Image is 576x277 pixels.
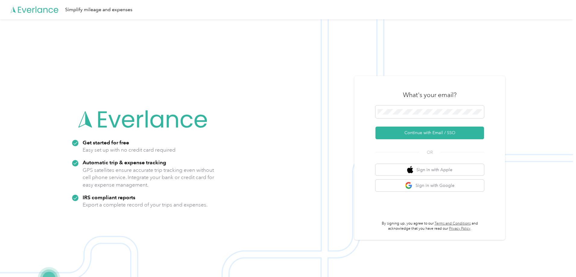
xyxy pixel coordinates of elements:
[403,91,457,99] h3: What's your email?
[375,221,484,231] p: By signing up, you agree to our and acknowledge that you have read our .
[65,6,132,14] div: Simplify mileage and expenses
[419,149,440,156] span: OR
[449,226,470,231] a: Privacy Policy
[83,159,166,165] strong: Automatic trip & expense tracking
[83,139,129,146] strong: Get started for free
[375,180,484,191] button: google logoSign in with Google
[83,146,176,154] p: Easy set up with no credit card required
[435,221,471,226] a: Terms and Conditions
[407,166,413,174] img: apple logo
[375,127,484,139] button: Continue with Email / SSO
[83,166,214,189] p: GPS satellites ensure accurate trip tracking even without cell phone service. Integrate your bank...
[83,194,135,200] strong: IRS compliant reports
[83,201,207,209] p: Export a complete record of your trips and expenses.
[405,182,413,189] img: google logo
[375,164,484,176] button: apple logoSign in with Apple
